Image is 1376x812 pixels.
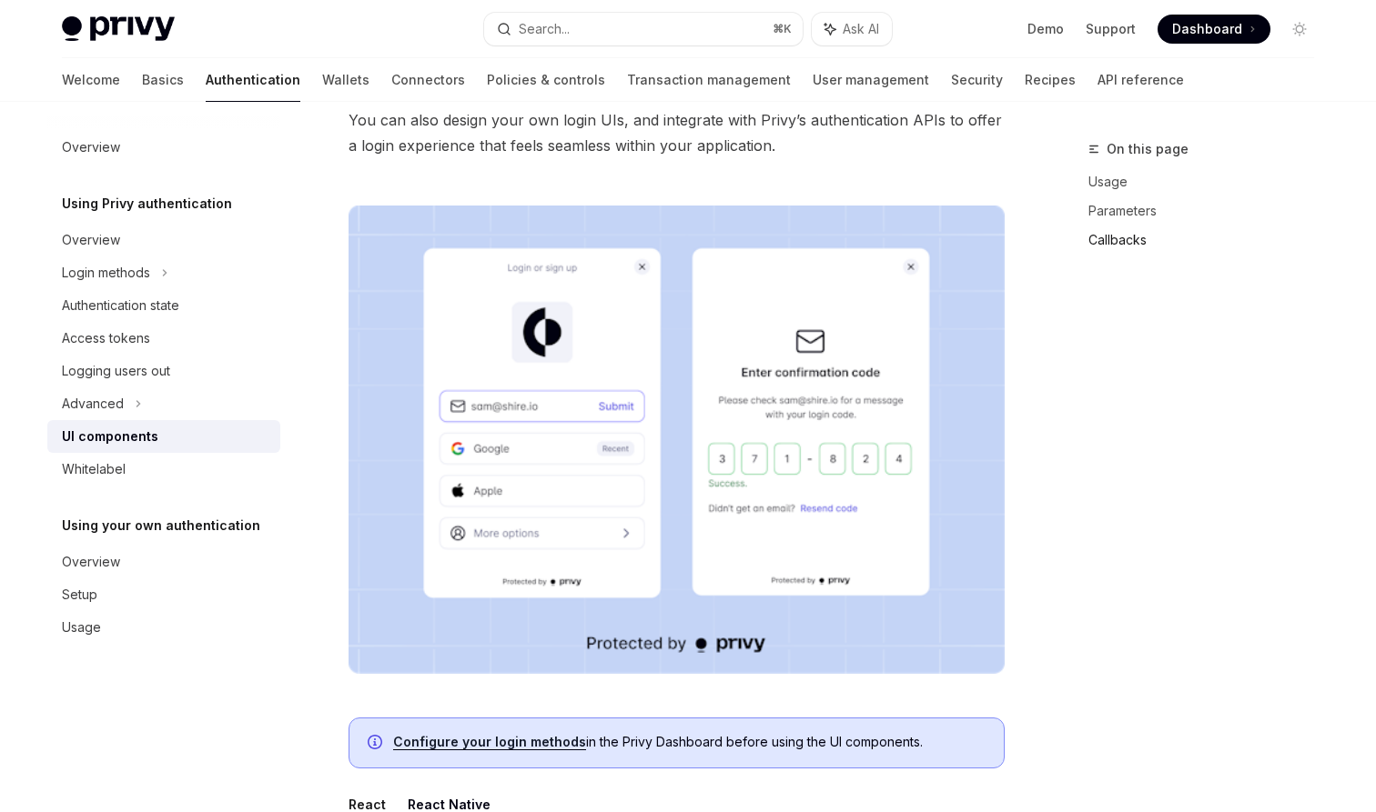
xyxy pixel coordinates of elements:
[62,193,232,215] h5: Using Privy authentication
[773,22,792,36] span: ⌘ K
[1025,58,1076,102] a: Recipes
[62,58,120,102] a: Welcome
[62,262,150,284] div: Login methods
[47,546,280,578] a: Overview
[62,617,101,638] div: Usage
[1027,20,1064,38] a: Demo
[62,136,120,158] div: Overview
[487,58,605,102] a: Policies & controls
[47,224,280,256] a: Overview
[1088,167,1329,196] a: Usage
[484,13,803,45] button: Search...⌘K
[843,20,879,38] span: Ask AI
[62,426,158,447] div: UI components
[1172,20,1242,38] span: Dashboard
[47,322,280,355] a: Access tokens
[47,578,280,611] a: Setup
[62,327,150,349] div: Access tokens
[1285,15,1314,44] button: Toggle dark mode
[1088,226,1329,255] a: Callbacks
[1088,196,1329,226] a: Parameters
[62,551,120,573] div: Overview
[1086,20,1136,38] a: Support
[47,420,280,453] a: UI components
[813,58,929,102] a: User management
[349,206,1005,674] img: images/Onboard.png
[62,295,179,316] div: Authentication state
[206,58,300,102] a: Authentication
[47,289,280,322] a: Authentication state
[62,229,120,251] div: Overview
[349,107,1005,158] span: You can also design your own login UIs, and integrate with Privy’s authentication APIs to offer a...
[142,58,184,102] a: Basics
[62,16,175,42] img: light logo
[47,131,280,164] a: Overview
[62,360,170,382] div: Logging users out
[519,18,570,40] div: Search...
[1098,58,1184,102] a: API reference
[393,733,986,751] span: in the Privy Dashboard before using the UI components.
[368,735,386,753] svg: Info
[1107,138,1189,160] span: On this page
[812,13,892,45] button: Ask AI
[62,515,260,536] h5: Using your own authentication
[393,734,586,750] a: Configure your login methods
[1158,15,1270,44] a: Dashboard
[47,453,280,486] a: Whitelabel
[47,611,280,644] a: Usage
[62,458,126,480] div: Whitelabel
[627,58,791,102] a: Transaction management
[62,584,97,606] div: Setup
[62,393,124,415] div: Advanced
[47,355,280,387] a: Logging users out
[951,58,1003,102] a: Security
[322,58,369,102] a: Wallets
[391,58,465,102] a: Connectors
